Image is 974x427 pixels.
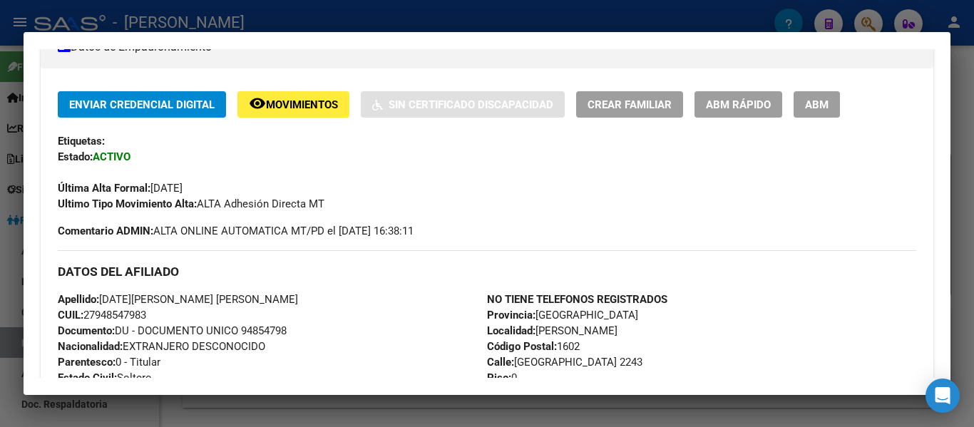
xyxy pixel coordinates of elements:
strong: Estado Civil: [58,371,117,384]
button: ABM [794,91,840,118]
span: Enviar Credencial Digital [69,98,215,111]
strong: ACTIVO [93,150,130,163]
strong: Documento: [58,324,115,337]
strong: Piso: [487,371,511,384]
span: [DATE] [58,182,183,195]
button: Crear Familiar [576,91,683,118]
span: Crear Familiar [588,98,672,111]
span: Movimientos [266,98,338,111]
span: [DATE][PERSON_NAME] [PERSON_NAME] [58,293,298,306]
button: Sin Certificado Discapacidad [361,91,565,118]
button: Enviar Credencial Digital [58,91,226,118]
span: 0 [487,371,517,384]
strong: Estado: [58,150,93,163]
strong: NO TIENE TELEFONOS REGISTRADOS [487,293,667,306]
h3: DATOS DEL AFILIADO [58,264,916,279]
span: [GEOGRAPHIC_DATA] [487,309,638,321]
span: ABM Rápido [706,98,771,111]
span: Soltero [58,371,152,384]
span: [GEOGRAPHIC_DATA] 2243 [487,356,642,369]
span: ALTA ONLINE AUTOMATICA MT/PD el [DATE] 16:38:11 [58,223,414,239]
strong: Ultimo Tipo Movimiento Alta: [58,197,197,210]
strong: Calle: [487,356,514,369]
strong: Comentario ADMIN: [58,225,153,237]
strong: Apellido: [58,293,99,306]
strong: Provincia: [487,309,535,321]
strong: Código Postal: [487,340,557,353]
div: Open Intercom Messenger [926,379,960,413]
strong: Localidad: [487,324,535,337]
strong: Parentesco: [58,356,116,369]
strong: Última Alta Formal: [58,182,150,195]
span: 0 - Titular [58,356,160,369]
span: ABM [805,98,829,111]
span: Sin Certificado Discapacidad [389,98,553,111]
strong: Nacionalidad: [58,340,123,353]
strong: Etiquetas: [58,135,105,148]
button: ABM Rápido [694,91,782,118]
span: [PERSON_NAME] [487,324,617,337]
span: ALTA Adhesión Directa MT [58,197,324,210]
mat-icon: remove_red_eye [249,95,266,112]
span: DU - DOCUMENTO UNICO 94854798 [58,324,287,337]
button: Movimientos [237,91,349,118]
strong: CUIL: [58,309,83,321]
span: EXTRANJERO DESCONOCIDO [58,340,265,353]
span: 27948547983 [58,309,146,321]
span: 1602 [487,340,580,353]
